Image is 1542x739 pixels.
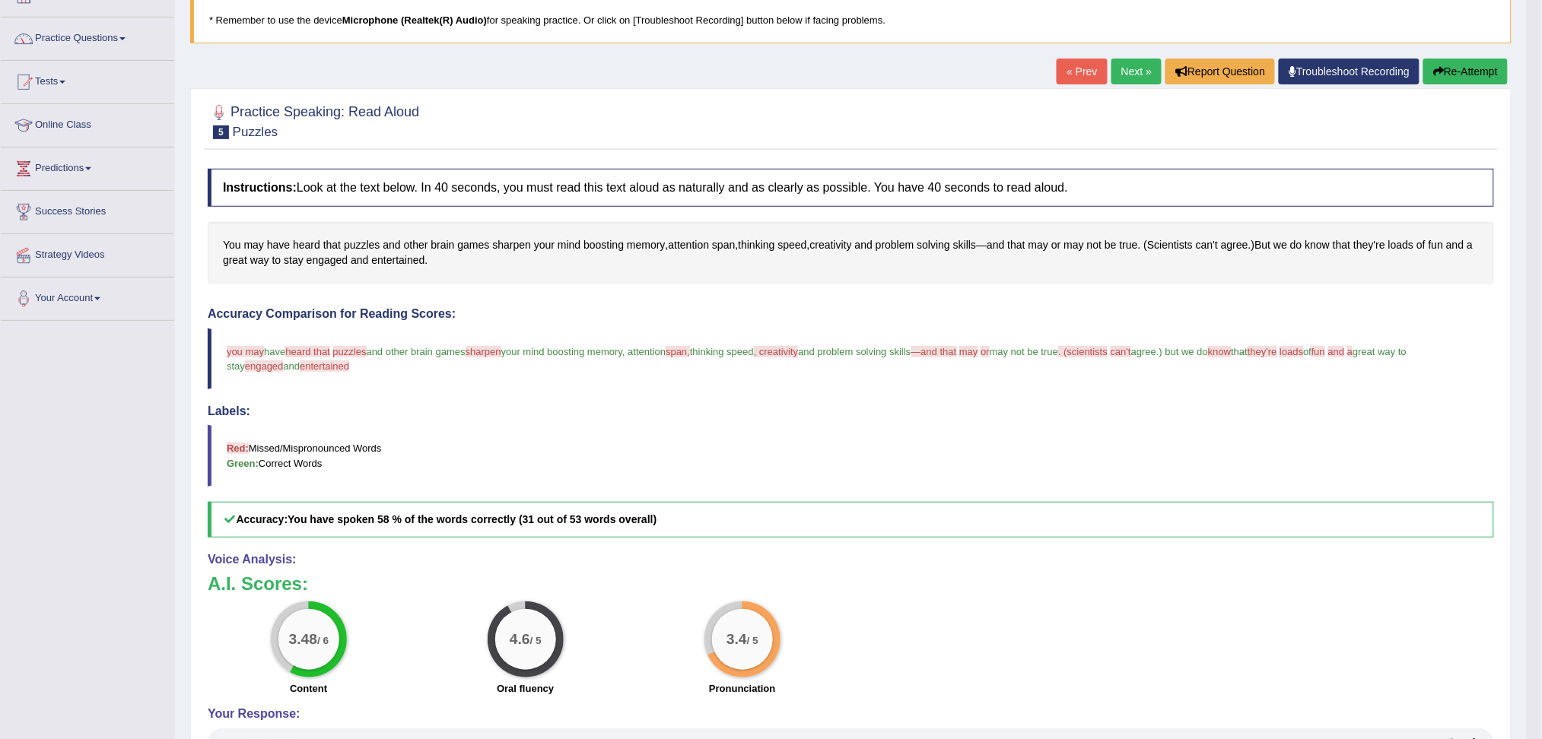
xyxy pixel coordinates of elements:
[1105,237,1117,253] span: Click to see word definition
[1111,59,1162,84] a: Next »
[227,346,1410,372] span: great way to stay
[798,346,911,357] span: and problem solving skills
[669,237,710,253] span: Click to see word definition
[953,237,976,253] span: Click to see word definition
[1,278,174,316] a: Your Account
[1147,237,1193,253] span: Click to see word definition
[223,237,241,253] span: Click to see word definition
[250,252,269,268] span: Click to see word definition
[738,237,774,253] span: Click to see word definition
[1353,237,1385,253] span: Click to see word definition
[1131,346,1156,357] span: agree
[534,237,555,253] span: Click to see word definition
[666,346,690,357] span: span,
[627,237,666,253] span: Click to see word definition
[431,237,454,253] span: Click to see word definition
[1333,237,1350,253] span: Click to see word definition
[1,147,174,186] a: Predictions
[244,237,264,253] span: Click to see word definition
[288,513,657,525] b: You have spoken 58 % of the words correctly (31 out of 53 words overall)
[290,681,327,696] label: Content
[1304,346,1312,357] span: of
[1064,237,1084,253] span: Click to see word definition
[690,346,754,357] span: thinking speed
[1388,237,1413,253] span: Click to see word definition
[208,307,1494,321] h4: Accuracy Comparison for Reading Scores:
[213,125,229,139] span: 5
[285,346,330,357] span: heard that
[1051,237,1060,253] span: Click to see word definition
[1279,59,1420,84] a: Troubleshoot Recording
[1347,346,1353,357] span: a
[1328,346,1345,357] span: and
[778,237,807,253] span: Click to see word definition
[754,346,799,357] span: , creativity
[293,237,320,253] span: Click to see word definition
[810,237,852,253] span: Click to see word definition
[333,346,367,357] span: puzzles
[466,346,501,357] span: sharpen
[283,360,300,372] span: and
[208,502,1494,538] h5: Accuracy:
[458,237,490,253] span: Click to see word definition
[583,237,624,253] span: Click to see word definition
[1,104,174,142] a: Online Class
[1280,346,1303,357] span: loads
[558,237,580,253] span: Click to see word definition
[1156,346,1162,357] span: .)
[227,346,264,357] span: you may
[1446,237,1464,253] span: Click to see word definition
[1196,237,1218,253] span: Click to see word definition
[1008,237,1025,253] span: Click to see word definition
[855,237,873,253] span: Click to see word definition
[1,61,174,99] a: Tests
[208,404,1494,418] h4: Labels:
[383,237,400,253] span: Click to see word definition
[1423,59,1508,84] button: Re-Attempt
[307,252,348,268] span: Click to see word definition
[1165,346,1208,357] span: but we do
[223,252,247,268] span: Click to see word definition
[1,234,174,272] a: Strategy Videos
[1273,237,1287,253] span: Click to see word definition
[267,237,290,253] span: Click to see word definition
[371,252,424,268] span: Click to see word definition
[530,635,542,646] small: / 5
[712,237,735,253] span: Click to see word definition
[1416,237,1426,253] span: Click to see word definition
[208,425,1494,486] blockquote: Missed/Mispronounced Words Correct Words
[492,237,531,253] span: Click to see word definition
[208,707,1494,721] h4: Your Response:
[1058,346,1108,357] span: . (scientists
[284,252,304,268] span: Click to see word definition
[223,181,297,194] b: Instructions:
[272,252,281,268] span: Click to see word definition
[917,237,951,253] span: Click to see word definition
[981,346,990,357] span: or
[208,553,1494,566] h4: Voice Analysis:
[1221,237,1248,253] span: Click to see word definition
[1248,346,1277,357] span: they're
[367,346,466,357] span: and other brain games
[497,681,554,696] label: Oral fluency
[227,442,249,454] b: Red:
[208,101,419,139] h2: Practice Speaking: Read Aloud
[264,346,285,357] span: have
[1111,346,1131,357] span: can't
[1029,237,1048,253] span: Click to see word definition
[911,346,957,357] span: —and that
[1429,237,1443,253] span: Click to see word definition
[208,222,1494,284] div: , , , — . ( .) .
[1057,59,1107,84] a: « Prev
[1087,237,1102,253] span: Click to see word definition
[208,169,1494,207] h4: Look at the text below. In 40 seconds, you must read this text aloud as naturally and as clearly ...
[510,631,530,648] big: 4.6
[344,237,380,253] span: Click to see word definition
[1232,346,1248,357] span: that
[726,631,747,648] big: 3.4
[628,346,666,357] span: attention
[245,360,284,372] span: engaged
[987,237,1004,253] span: Click to see word definition
[990,346,1058,357] span: may not be true
[876,237,914,253] span: Click to see word definition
